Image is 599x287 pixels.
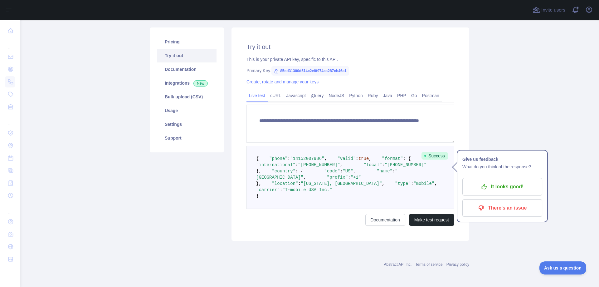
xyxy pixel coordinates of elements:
[301,181,382,186] span: "[US_STATE], [GEOGRAPHIC_DATA]"
[308,91,326,101] a: jQuery
[295,169,303,174] span: : {
[413,181,434,186] span: "mobile"
[343,169,353,174] span: "US"
[382,162,384,167] span: :
[193,80,208,87] span: New
[403,156,411,161] span: : {
[365,91,381,101] a: Ruby
[282,187,332,192] span: "T-mobile USA Inc."
[256,194,259,199] span: }
[462,178,542,195] button: It looks good!
[365,214,405,226] a: Documentation
[256,187,280,192] span: "carrier"
[446,262,469,267] a: Privacy policy
[5,37,15,50] div: ...
[384,262,412,267] a: Abstract API Inc.
[256,162,295,167] span: "international"
[5,114,15,126] div: ...
[256,181,261,186] span: },
[280,187,282,192] span: :
[392,169,395,174] span: :
[348,175,350,180] span: :
[467,203,538,213] p: There's an issue
[363,162,382,167] span: "local"
[347,91,365,101] a: Python
[350,175,361,180] span: "+1"
[268,91,284,101] a: cURL
[369,156,371,161] span: ,
[284,91,308,101] a: Javascript
[411,181,413,186] span: :
[246,79,319,84] a: Create, rotate and manage your keys
[157,76,217,90] a: Integrations New
[303,175,306,180] span: ,
[462,156,542,163] h1: Give us feedback
[272,169,295,174] span: "country"
[382,156,403,161] span: "format"
[246,67,454,74] div: Primary Key:
[290,156,324,161] span: "14152007986"
[462,199,542,217] button: There's an issue
[157,35,217,49] a: Pricing
[541,7,565,14] span: Invite users
[467,181,538,192] p: It looks good!
[395,181,411,186] span: "type"
[298,162,340,167] span: "[PHONE_NUMBER]"
[385,162,426,167] span: "[PHONE_NUMBER]"
[271,66,349,76] span: 85cd31300d514c2e8f974ca287cb46a1
[157,90,217,104] a: Bulk upload (CSV)
[381,91,395,101] a: Java
[324,169,340,174] span: "code"
[157,131,217,145] a: Support
[256,169,261,174] span: },
[340,169,343,174] span: :
[246,42,454,51] h2: Try it out
[409,214,454,226] button: Make test request
[409,91,420,101] a: Go
[157,62,217,76] a: Documentation
[295,162,298,167] span: :
[420,91,442,101] a: Postman
[377,169,392,174] span: "name"
[327,175,348,180] span: "prefix"
[326,91,347,101] a: NodeJS
[395,91,409,101] a: PHP
[269,156,288,161] span: "phone"
[157,49,217,62] a: Try it out
[382,181,384,186] span: ,
[5,202,15,215] div: ...
[434,181,437,186] span: ,
[256,156,259,161] span: {
[340,162,343,167] span: ,
[353,169,356,174] span: ,
[531,5,567,15] button: Invite users
[356,156,358,161] span: :
[157,104,217,117] a: Usage
[298,181,300,186] span: :
[324,156,327,161] span: ,
[462,163,542,171] p: What do you think of the response?
[421,152,448,160] span: Success
[272,181,298,186] span: "location"
[358,156,369,161] span: true
[288,156,290,161] span: :
[539,261,587,275] iframe: Toggle Customer Support
[337,156,356,161] span: "valid"
[246,56,454,62] div: This is your private API key, specific to this API.
[415,262,442,267] a: Terms of service
[246,91,268,101] a: Live test
[157,117,217,131] a: Settings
